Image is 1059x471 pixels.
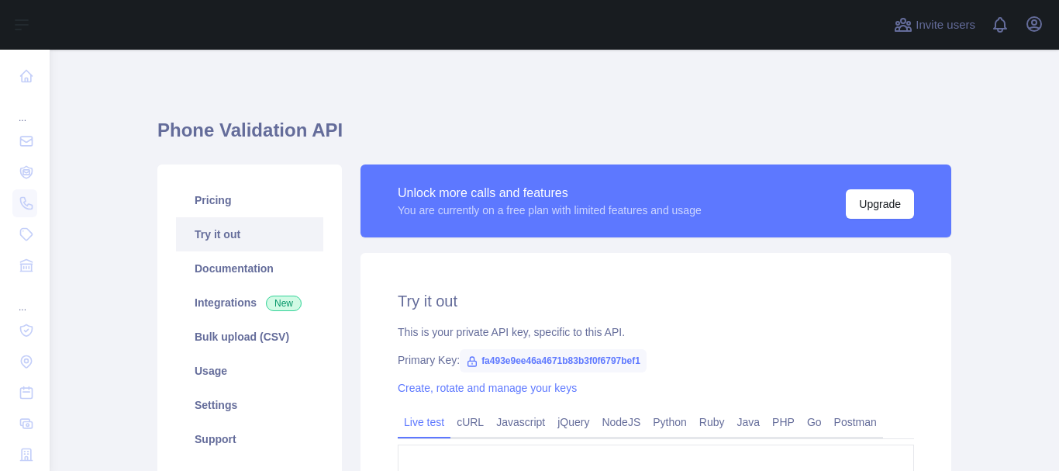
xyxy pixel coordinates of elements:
h1: Phone Validation API [157,118,951,155]
a: Pricing [176,183,323,217]
a: Javascript [490,410,551,435]
a: Go [801,410,828,435]
span: fa493e9ee46a4671b83b3f0f6797bef1 [460,349,647,372]
a: Integrations New [176,286,323,320]
div: ... [12,282,37,313]
a: PHP [766,410,801,435]
button: Upgrade [846,189,914,219]
a: Usage [176,354,323,388]
div: You are currently on a free plan with limited features and usage [398,203,702,218]
a: Support [176,422,323,456]
span: Invite users [916,16,975,34]
a: Java [731,410,767,435]
a: Live test [398,410,450,435]
h2: Try it out [398,290,914,312]
div: Unlock more calls and features [398,184,702,203]
a: Python [647,410,693,435]
div: Primary Key: [398,352,914,368]
button: Invite users [891,12,978,37]
a: Documentation [176,251,323,286]
a: NodeJS [595,410,647,435]
a: Create, rotate and manage your keys [398,382,577,394]
a: Ruby [693,410,731,435]
span: New [266,296,302,311]
a: cURL [450,410,490,435]
div: ... [12,93,37,124]
a: Bulk upload (CSV) [176,320,323,354]
a: jQuery [551,410,595,435]
a: Settings [176,388,323,422]
a: Postman [828,410,883,435]
a: Try it out [176,217,323,251]
div: This is your private API key, specific to this API. [398,324,914,340]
